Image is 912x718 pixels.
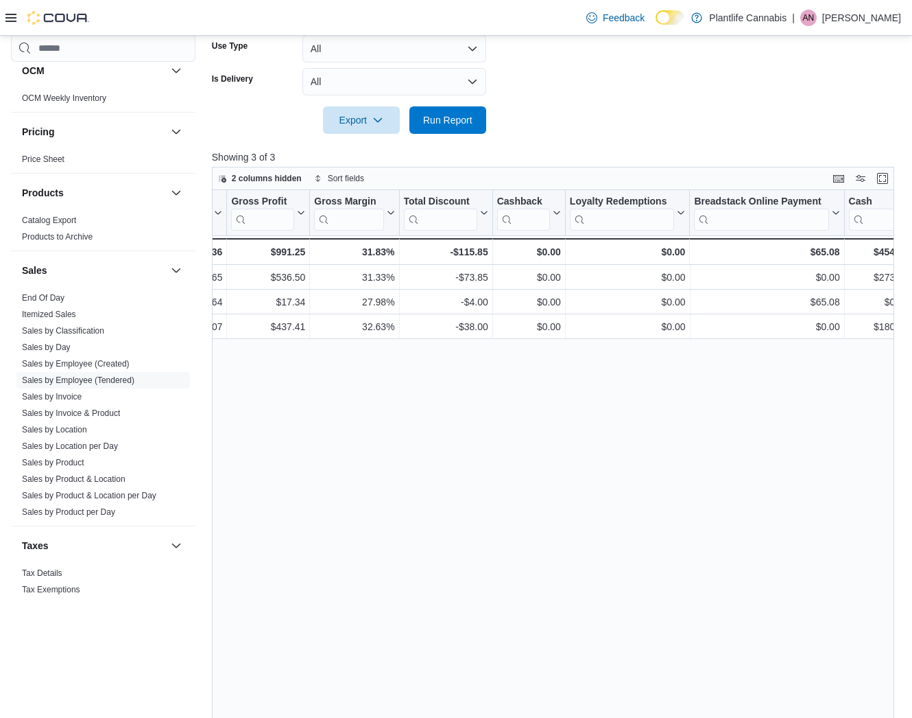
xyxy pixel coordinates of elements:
a: Sales by Employee (Tendered) [22,375,134,385]
div: $454.39 [848,244,908,260]
a: Itemized Sales [22,310,76,319]
div: Products [11,212,195,251]
input: Dark Mode [656,10,684,25]
button: Taxes [168,537,184,554]
div: $0.00 [570,269,686,286]
button: Sort fields [309,170,370,187]
a: Sales by Product & Location [22,474,125,484]
button: All [302,68,486,95]
div: $437.41 [231,319,305,335]
span: Sales by Employee (Created) [22,358,130,369]
button: Enter fullscreen [874,170,891,187]
div: Gross Margin [314,196,383,231]
a: Sales by Location [22,425,87,435]
button: Total Discount [403,196,488,231]
a: Sales by Product per Day [22,507,115,517]
div: Cash [848,196,897,231]
h3: OCM [22,64,45,78]
a: Tax Exemptions [22,585,80,594]
span: Sales by Invoice [22,391,82,402]
span: AN [803,10,815,26]
span: Sales by Day [22,342,71,353]
h3: Pricing [22,125,54,139]
span: Sales by Product [22,457,84,468]
div: $273.88 [848,269,908,286]
div: Total Discount [403,196,477,231]
a: Sales by Product [22,458,84,467]
button: Taxes [22,539,165,553]
div: Pricing [11,151,195,173]
div: $0.00 [497,319,561,335]
h3: Sales [22,264,47,277]
div: $65.08 [694,244,839,260]
label: Use Type [212,40,248,51]
label: Is Delivery [212,73,253,84]
button: OCM [22,64,165,78]
div: Loyalty Redemptions [570,196,675,231]
a: Feedback [581,4,650,32]
a: Sales by Product & Location per Day [22,491,156,500]
div: -$115.85 [403,244,488,260]
a: Sales by Invoice & Product [22,408,120,418]
span: Feedback [603,11,645,25]
span: Sales by Product & Location [22,474,125,485]
div: Loyalty Redemptions [570,196,675,209]
span: Sales by Product per Day [22,507,115,518]
p: [PERSON_NAME] [822,10,901,26]
img: Cova [27,11,89,25]
p: Showing 3 of 3 [212,150,901,164]
div: $1,175.65 [158,269,222,286]
div: $0.00 [497,294,561,310]
div: 27.98% [314,294,394,310]
div: $0.00 [694,319,839,335]
a: Sales by Employee (Created) [22,359,130,369]
div: $991.25 [231,244,305,260]
div: $44.64 [158,294,222,310]
button: Loyalty Redemptions [570,196,686,231]
span: Sales by Location per Day [22,441,118,452]
div: $0.00 [496,244,560,260]
span: Tax Details [22,568,62,579]
a: OCM Weekly Inventory [22,93,106,103]
div: $0.00 [570,319,686,335]
span: Sales by Employee (Tendered) [22,375,134,386]
button: Products [168,185,184,201]
div: $903.07 [158,319,222,335]
span: Price Sheet [22,154,64,165]
div: -$73.85 [403,269,488,286]
div: $536.50 [231,269,305,286]
div: Sales [11,290,195,526]
span: Sales by Classification [22,325,104,336]
button: Run Report [409,106,486,134]
div: 32.63% [314,319,394,335]
div: Gross Profit [231,196,294,209]
button: Gross Margin [314,196,394,231]
div: Breadstack Online Payment [694,196,828,231]
a: Tax Details [22,568,62,578]
div: $0.00 [497,269,561,286]
div: -$38.00 [403,319,488,335]
div: $0.00 [848,294,908,310]
span: End Of Day [22,292,64,303]
button: 2 columns hidden [213,170,307,187]
div: Total Discount [403,196,477,209]
span: Export [331,106,392,134]
span: Sales by Location [22,424,87,435]
p: Plantlife Cannabis [709,10,787,26]
span: Sales by Product & Location per Day [22,490,156,501]
button: Sales [22,264,165,277]
div: $0.00 [570,294,686,310]
div: $17.34 [231,294,305,310]
p: | [792,10,795,26]
button: Products [22,186,165,200]
span: Sales by Invoice & Product [22,408,120,419]
span: Itemized Sales [22,309,76,320]
div: Gross Profit [231,196,294,231]
button: Pricing [22,125,165,139]
button: OCM [168,62,184,79]
span: Tax Exemptions [22,584,80,595]
button: Breadstack Online Payment [694,196,839,231]
div: $2,123.36 [158,244,222,260]
div: Taxes [11,565,195,603]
